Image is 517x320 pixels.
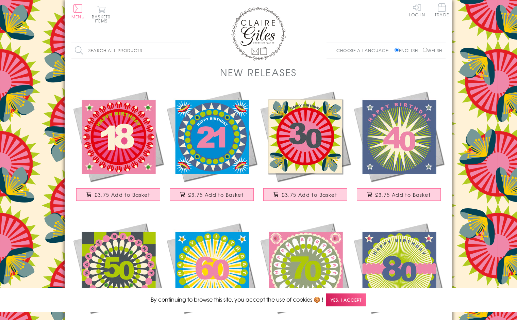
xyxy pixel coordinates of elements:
a: Trade [435,3,449,18]
button: £3.75 Add to Basket [170,188,254,201]
span: £3.75 Add to Basket [282,191,337,198]
span: 0 items [95,14,111,24]
img: Birthday Card, Age 80 - Wheel, Happy 80th Birthday, Embellished with pompoms [352,221,446,315]
span: £3.75 Add to Basket [95,191,150,198]
input: Search [184,43,190,58]
img: Birthday Card, Age 50 - Chequers, Happy 50th Birthday, Embellished with pompoms [71,221,165,315]
h1: New Releases [220,65,297,79]
img: Claire Giles Greetings Cards [231,7,286,61]
a: Birthday Card, Age 18 - Pink Circle, Happy 18th Birthday, Embellished with pompoms £3.75 Add to B... [71,90,165,208]
img: Birthday Card, Age 30 - Flowers, Happy 30th Birthday, Embellished with pompoms [258,90,352,183]
span: £3.75 Add to Basket [375,191,431,198]
button: £3.75 Add to Basket [76,188,161,201]
a: Birthday Card, Age 21 - Blue Circle, Happy 21st Birthday, Embellished with pompoms £3.75 Add to B... [165,90,258,208]
span: Yes, I accept [326,293,366,307]
button: £3.75 Add to Basket [263,188,348,201]
img: Birthday Card, Age 70 - Flower Power, Happy 70th Birthday, Embellished with pompoms [258,221,352,315]
span: Trade [435,3,449,17]
img: Birthday Card, Age 60 - Sunshine, Happy 60th Birthday, Embellished with pompoms [165,221,258,315]
button: Menu [71,4,85,19]
img: Birthday Card, Age 40 - Starburst, Happy 40th Birthday, Embellished with pompoms [352,90,446,183]
img: Birthday Card, Age 21 - Blue Circle, Happy 21st Birthday, Embellished with pompoms [165,90,258,183]
input: Search all products [71,43,190,58]
label: English [395,47,421,53]
a: Birthday Card, Age 30 - Flowers, Happy 30th Birthday, Embellished with pompoms £3.75 Add to Basket [258,90,352,208]
input: English [395,48,399,52]
button: Basket0 items [92,5,111,23]
button: £3.75 Add to Basket [357,188,441,201]
input: Welsh [423,48,427,52]
span: Menu [71,14,85,20]
a: Birthday Card, Age 40 - Starburst, Happy 40th Birthday, Embellished with pompoms £3.75 Add to Basket [352,90,446,208]
img: Birthday Card, Age 18 - Pink Circle, Happy 18th Birthday, Embellished with pompoms [71,90,165,183]
span: £3.75 Add to Basket [188,191,244,198]
label: Welsh [423,47,442,53]
p: Choose a language: [336,47,393,53]
a: Log In [409,3,425,17]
